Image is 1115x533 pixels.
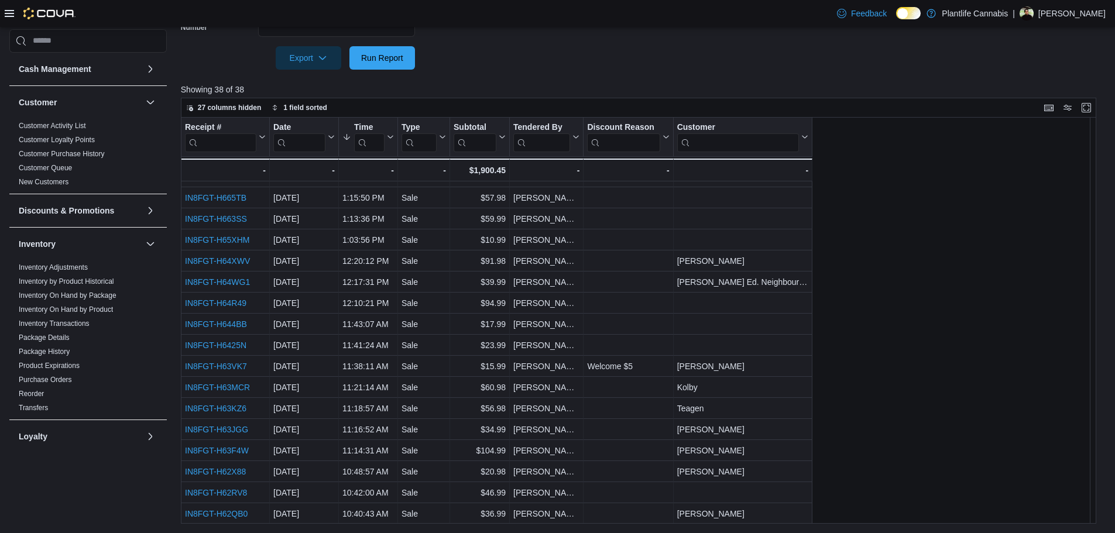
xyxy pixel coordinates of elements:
[273,122,335,152] button: Date
[273,233,335,247] div: [DATE]
[402,507,446,521] div: Sale
[19,389,44,398] span: Reorder
[677,380,808,394] div: Kolby
[19,97,141,108] button: Customer
[454,191,506,205] div: $57.98
[276,46,341,70] button: Export
[454,507,506,521] div: $36.99
[513,122,579,152] button: Tendered By
[896,7,921,19] input: Dark Mode
[273,465,335,479] div: [DATE]
[454,317,506,331] div: $17.99
[9,260,167,419] div: Inventory
[184,163,266,177] div: -
[185,122,256,133] div: Receipt #
[19,348,70,356] a: Package History
[402,275,446,289] div: Sale
[402,122,446,152] button: Type
[342,212,394,226] div: 1:13:36 PM
[273,443,335,458] div: [DATE]
[9,119,167,194] div: Customer
[19,277,114,286] span: Inventory by Product Historical
[273,359,335,373] div: [DATE]
[283,46,334,70] span: Export
[402,191,446,205] div: Sale
[454,163,506,177] div: $1,900.45
[19,431,141,442] button: Loyalty
[19,333,70,342] span: Package Details
[185,383,250,392] a: IN8FGT-H63MCR
[513,380,579,394] div: [PERSON_NAME]
[185,341,246,350] a: IN8FGT-H6425N
[587,359,669,373] div: Welcome $5
[19,333,70,342] a: Package Details
[677,254,808,268] div: [PERSON_NAME]
[143,237,157,251] button: Inventory
[181,101,266,115] button: 27 columns hidden
[19,97,57,108] h3: Customer
[273,338,335,352] div: [DATE]
[19,122,86,130] a: Customer Activity List
[454,275,506,289] div: $39.99
[454,359,506,373] div: $15.99
[181,84,1106,95] p: Showing 38 of 38
[402,422,446,436] div: Sale
[354,122,385,133] div: Time
[19,305,113,314] a: Inventory On Hand by Product
[513,443,579,458] div: [PERSON_NAME]
[273,401,335,415] div: [DATE]
[273,191,335,205] div: [DATE]
[19,63,91,75] h3: Cash Management
[677,507,808,521] div: [PERSON_NAME]
[513,170,579,184] div: [PERSON_NAME]
[19,135,95,145] span: Customer Loyalty Points
[185,277,250,287] a: IN8FGT-H64WG1
[19,291,116,300] a: Inventory On Hand by Package
[342,338,394,352] div: 11:41:24 AM
[342,465,394,479] div: 10:48:57 AM
[402,122,437,133] div: Type
[19,136,95,144] a: Customer Loyalty Points
[677,275,808,289] div: [PERSON_NAME] Ed. Neighbour 5%
[342,254,394,268] div: 12:20:12 PM
[513,486,579,500] div: [PERSON_NAME]
[513,212,579,226] div: [PERSON_NAME]
[19,178,68,186] a: New Customers
[454,380,506,394] div: $60.98
[513,191,579,205] div: [PERSON_NAME]
[19,431,47,442] h3: Loyalty
[273,254,335,268] div: [DATE]
[851,8,887,19] span: Feedback
[185,256,250,266] a: IN8FGT-H64XWV
[342,275,394,289] div: 12:17:31 PM
[402,486,446,500] div: Sale
[342,122,394,152] button: Time
[402,359,446,373] div: Sale
[942,6,1008,20] p: Plantlife Cannabis
[185,446,249,455] a: IN8FGT-H63F4W
[677,122,798,152] div: Customer
[342,170,394,184] div: 1:21:41 PM
[677,443,808,458] div: [PERSON_NAME]
[342,191,394,205] div: 1:15:50 PM
[185,193,246,202] a: IN8FGT-H665TB
[513,163,579,177] div: -
[354,122,385,152] div: Time
[513,338,579,352] div: [PERSON_NAME]
[677,122,798,133] div: Customer
[454,170,506,184] div: $30.99
[273,163,335,177] div: -
[587,163,669,177] div: -
[587,122,669,152] button: Discount Reason
[677,163,808,177] div: -
[402,317,446,331] div: Sale
[454,233,506,247] div: $10.99
[677,359,808,373] div: [PERSON_NAME]
[513,465,579,479] div: [PERSON_NAME]
[19,263,88,271] a: Inventory Adjustments
[143,429,157,443] button: Loyalty
[19,404,48,412] a: Transfers
[454,486,506,500] div: $46.99
[198,103,262,112] span: 27 columns hidden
